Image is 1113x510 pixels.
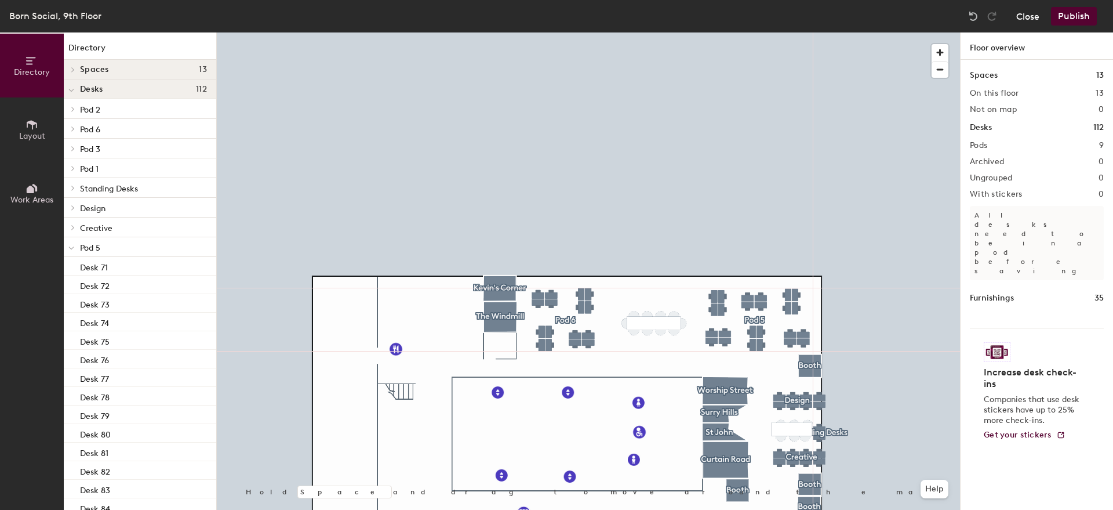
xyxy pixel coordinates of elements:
[1099,157,1104,167] h2: 0
[80,85,103,94] span: Desks
[80,125,100,135] span: Pod 6
[80,408,110,421] p: Desk 79
[1094,292,1104,305] h1: 35
[1096,69,1104,82] h1: 13
[1016,7,1039,26] button: Close
[80,259,108,273] p: Desk 71
[984,431,1065,440] a: Get your stickers
[64,42,216,60] h1: Directory
[80,371,109,384] p: Desk 77
[80,296,110,310] p: Desk 73
[970,173,1013,183] h2: Ungrouped
[1096,89,1104,98] h2: 13
[80,243,100,253] span: Pod 5
[970,206,1104,280] p: All desks need to be in a pod before saving
[984,395,1083,426] p: Companies that use desk stickers have up to 25% more check-ins.
[80,352,109,366] p: Desk 76
[1099,190,1104,199] h2: 0
[970,105,1017,114] h2: Not on map
[970,69,998,82] h1: Spaces
[10,195,53,205] span: Work Areas
[970,157,1004,167] h2: Archived
[984,430,1052,440] span: Get your stickers
[80,482,110,495] p: Desk 83
[1099,173,1104,183] h2: 0
[1099,141,1104,150] h2: 9
[970,89,1019,98] h2: On this floor
[80,184,138,194] span: Standing Desks
[80,223,112,233] span: Creative
[1093,121,1104,134] h1: 112
[80,426,111,440] p: Desk 80
[80,144,100,154] span: Pod 3
[80,204,106,214] span: Design
[80,464,110,477] p: Desk 82
[984,342,1010,362] img: Sticker logo
[80,334,110,347] p: Desk 75
[80,65,109,74] span: Spaces
[80,278,110,291] p: Desk 72
[14,67,50,77] span: Directory
[9,9,101,23] div: Born Social, 9th Floor
[19,131,45,141] span: Layout
[970,292,1014,305] h1: Furnishings
[80,164,99,174] span: Pod 1
[80,105,100,115] span: Pod 2
[986,10,998,22] img: Redo
[984,367,1083,390] h4: Increase desk check-ins
[1051,7,1097,26] button: Publish
[970,190,1023,199] h2: With stickers
[80,389,110,403] p: Desk 78
[961,32,1113,60] h1: Floor overview
[967,10,979,22] img: Undo
[80,315,109,328] p: Desk 74
[1099,105,1104,114] h2: 0
[80,445,108,458] p: Desk 81
[970,121,992,134] h1: Desks
[199,65,207,74] span: 13
[970,141,987,150] h2: Pods
[196,85,207,94] span: 112
[921,480,948,498] button: Help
